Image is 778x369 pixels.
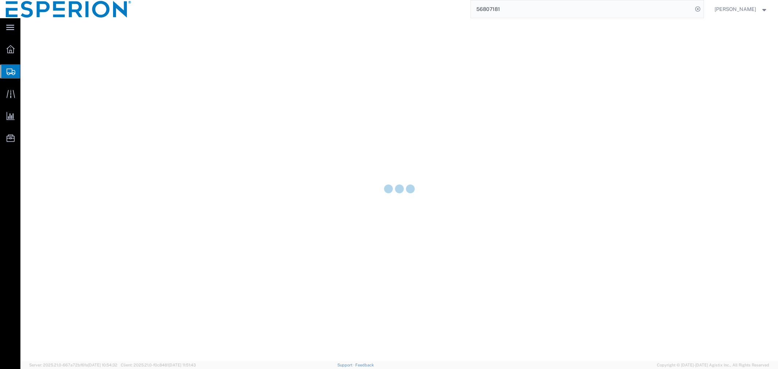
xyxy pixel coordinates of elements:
[355,363,374,367] a: Feedback
[337,363,356,367] a: Support
[471,0,693,18] input: Search for shipment number, reference number
[715,5,756,13] span: Alexandra Breaux
[121,363,196,367] span: Client: 2025.21.0-f0c8481
[714,5,768,13] button: [PERSON_NAME]
[657,362,769,368] span: Copyright © [DATE]-[DATE] Agistix Inc., All Rights Reserved
[88,363,117,367] span: [DATE] 10:54:32
[29,363,117,367] span: Server: 2025.21.0-667a72bf6fa
[169,363,196,367] span: [DATE] 11:51:43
